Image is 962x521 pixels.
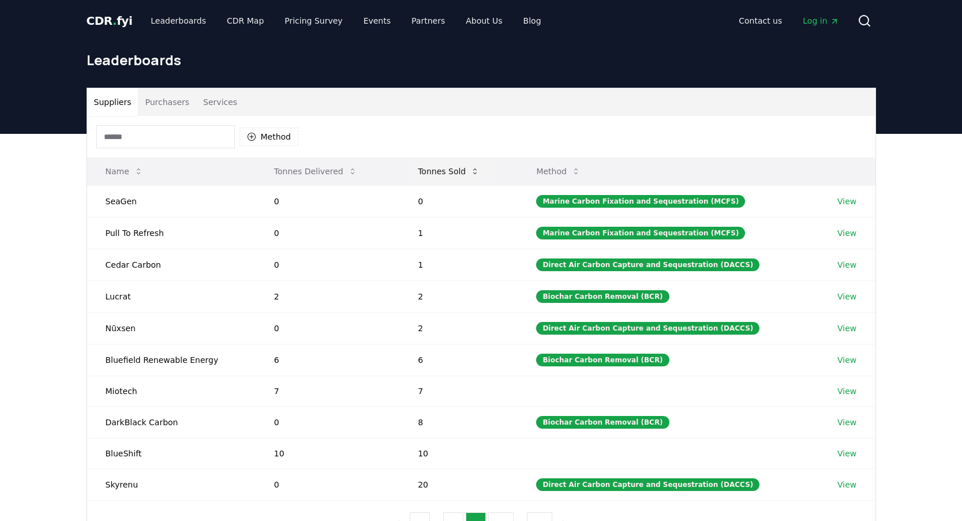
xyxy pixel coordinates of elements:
[275,10,351,31] a: Pricing Survey
[87,376,256,406] td: Miotech
[218,10,273,31] a: CDR Map
[399,344,518,376] td: 6
[256,217,399,249] td: 0
[409,160,489,183] button: Tonnes Sold
[239,128,299,146] button: Method
[536,258,759,271] div: Direct Air Carbon Capture and Sequestration (DACCS)
[87,468,256,500] td: Skyrenu
[399,280,518,312] td: 2
[141,10,215,31] a: Leaderboards
[837,448,856,459] a: View
[87,438,256,468] td: BlueShift
[141,10,550,31] nav: Main
[837,354,856,366] a: View
[536,416,669,429] div: Biochar Carbon Removal (BCR)
[196,88,244,116] button: Services
[87,312,256,344] td: Nūxsen
[87,185,256,217] td: SeaGen
[729,10,848,31] nav: Main
[87,217,256,249] td: Pull To Refresh
[87,280,256,312] td: Lucrat
[87,249,256,280] td: Cedar Carbon
[456,10,511,31] a: About Us
[402,10,454,31] a: Partners
[729,10,791,31] a: Contact us
[256,249,399,280] td: 0
[113,14,117,28] span: .
[87,13,133,29] a: CDR.fyi
[399,406,518,438] td: 8
[87,14,133,28] span: CDR fyi
[837,196,856,207] a: View
[256,438,399,468] td: 10
[87,51,876,69] h1: Leaderboards
[256,344,399,376] td: 6
[536,322,759,335] div: Direct Air Carbon Capture and Sequestration (DACCS)
[399,376,518,406] td: 7
[837,417,856,428] a: View
[399,185,518,217] td: 0
[256,312,399,344] td: 0
[536,227,745,239] div: Marine Carbon Fixation and Sequestration (MCFS)
[87,344,256,376] td: Bluefield Renewable Energy
[399,312,518,344] td: 2
[256,406,399,438] td: 0
[399,217,518,249] td: 1
[837,323,856,334] a: View
[87,406,256,438] td: DarkBlack Carbon
[536,195,745,208] div: Marine Carbon Fixation and Sequestration (MCFS)
[96,160,152,183] button: Name
[87,88,139,116] button: Suppliers
[514,10,551,31] a: Blog
[793,10,848,31] a: Log in
[536,290,669,303] div: Biochar Carbon Removal (BCR)
[527,160,590,183] button: Method
[399,468,518,500] td: 20
[256,468,399,500] td: 0
[837,259,856,271] a: View
[399,249,518,280] td: 1
[265,160,366,183] button: Tonnes Delivered
[536,354,669,366] div: Biochar Carbon Removal (BCR)
[837,479,856,490] a: View
[399,438,518,468] td: 10
[837,291,856,302] a: View
[837,385,856,397] a: View
[256,280,399,312] td: 2
[803,15,839,27] span: Log in
[256,376,399,406] td: 7
[536,478,759,491] div: Direct Air Carbon Capture and Sequestration (DACCS)
[138,88,196,116] button: Purchasers
[354,10,400,31] a: Events
[256,185,399,217] td: 0
[837,227,856,239] a: View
